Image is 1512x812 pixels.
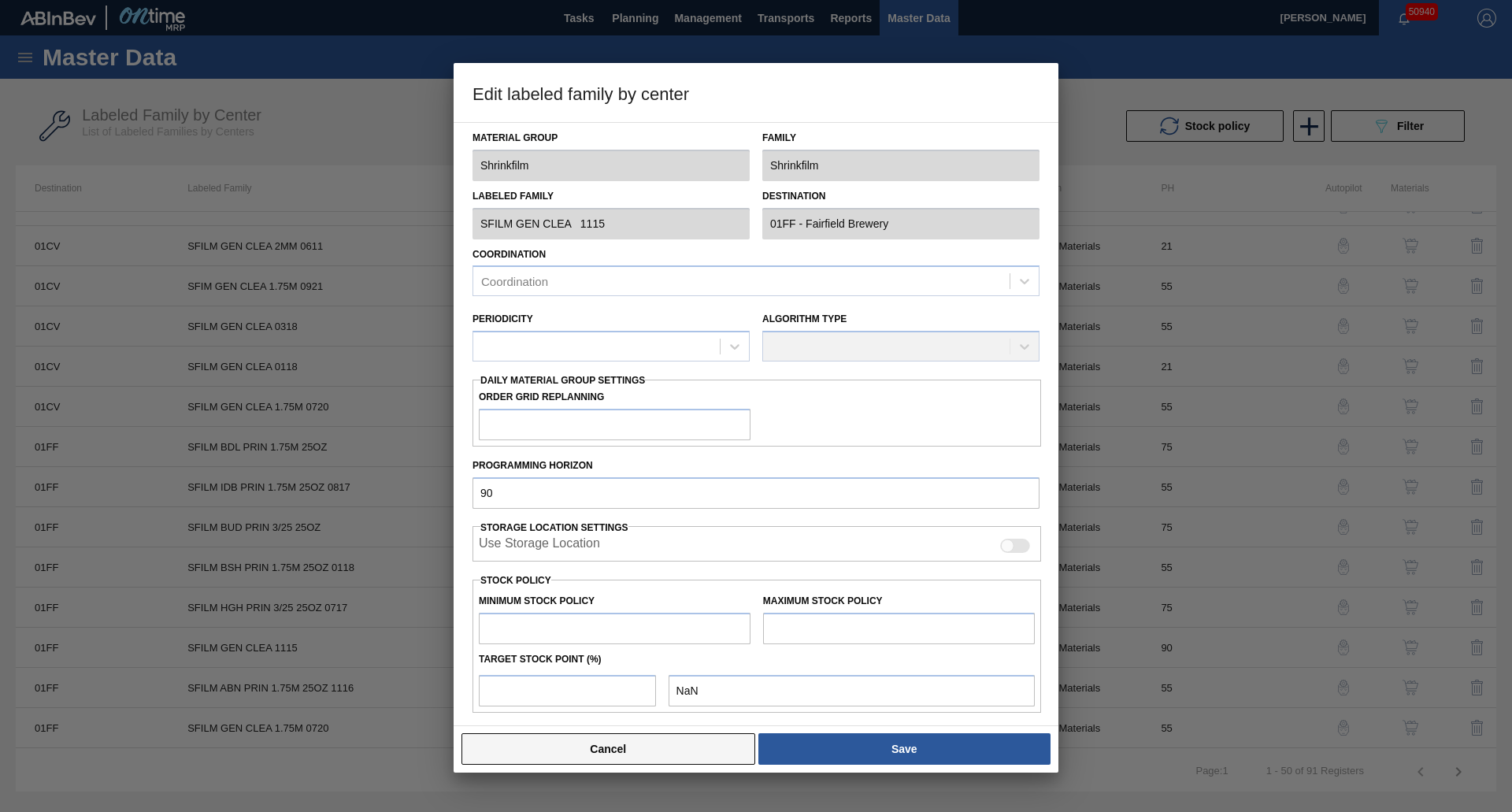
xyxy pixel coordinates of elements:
label: Destination [762,185,1039,208]
label: Target Stock Point (%) [479,654,602,665]
label: Stock Policy [480,575,551,586]
div: Coordination [481,275,548,288]
label: Order Grid Replanning [479,386,750,409]
h3: Edit labeled family by center [454,63,1058,123]
label: Maximum Stock Policy [763,595,883,606]
label: Material Group [472,127,750,150]
span: Storage Location Settings [480,522,628,533]
label: Labeled Family [472,185,750,208]
label: Periodicity [472,313,533,324]
label: Family [762,127,1039,150]
label: Programming Horizon [472,454,1039,477]
span: Daily Material Group Settings [480,375,645,386]
button: Cancel [461,733,755,765]
button: Save [758,733,1051,765]
label: Algorithm Type [762,313,847,324]
label: Minimum Stock Policy [479,595,595,606]
label: Coordination [472,249,546,260]
label: When enabled, the system will display stocks from different storage locations. [479,536,600,555]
